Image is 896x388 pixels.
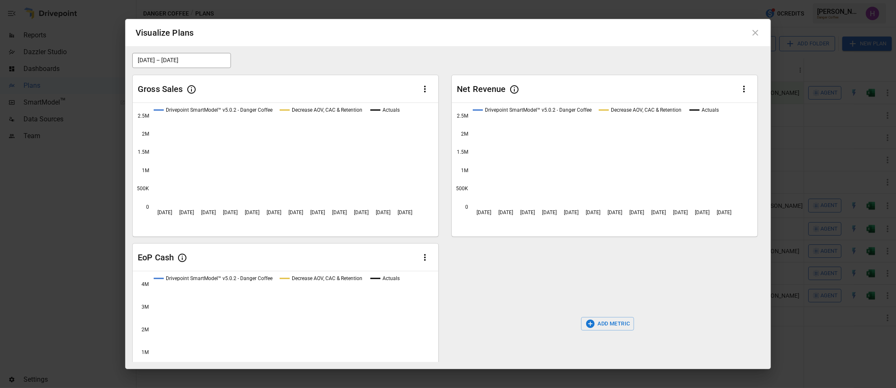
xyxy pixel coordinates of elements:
[245,210,259,215] text: [DATE]
[564,210,579,215] text: [DATE]
[332,210,347,215] text: [DATE]
[292,275,362,281] text: Decrease AOV, CAC & Retention
[456,186,468,192] text: 500K
[142,131,149,137] text: 2M
[465,204,468,210] text: 0
[477,210,491,215] text: [DATE]
[157,210,172,215] text: [DATE]
[702,107,719,113] text: Actuals
[457,113,468,119] text: 2.5M
[136,26,194,39] div: Visualize Plans
[141,281,149,287] text: 4M
[292,107,362,113] text: Decrease AOV, CAC & Retention
[383,107,400,113] text: Actuals
[179,210,194,215] text: [DATE]
[354,210,369,215] text: [DATE]
[398,210,412,215] text: [DATE]
[651,210,666,215] text: [DATE]
[138,252,174,263] div: EoP Cash
[138,84,183,94] div: Gross Sales
[138,149,149,155] text: 1.5M
[695,210,710,215] text: [DATE]
[498,210,513,215] text: [DATE]
[267,210,281,215] text: [DATE]
[133,103,434,236] svg: A chart.
[542,210,557,215] text: [DATE]
[166,107,272,113] text: Drivepoint SmartModel™ v5.0.2 - Danger Coffee
[673,210,688,215] text: [DATE]
[629,210,644,215] text: [DATE]
[376,210,390,215] text: [DATE]
[138,113,149,119] text: 2.5M
[141,350,149,356] text: 1M
[611,107,681,113] text: Decrease AOV, CAC & Retention
[586,210,600,215] text: [DATE]
[310,210,325,215] text: [DATE]
[457,149,468,155] text: 1.5M
[461,131,468,137] text: 2M
[288,210,303,215] text: [DATE]
[201,210,216,215] text: [DATE]
[132,53,231,68] button: [DATE] – [DATE]
[452,103,753,236] svg: A chart.
[141,327,149,333] text: 2M
[383,275,400,281] text: Actuals
[223,210,238,215] text: [DATE]
[717,210,731,215] text: [DATE]
[581,317,634,330] button: ADD METRIC
[142,168,149,173] text: 1M
[137,186,149,192] text: 500K
[457,84,506,94] div: Net Revenue
[146,204,149,210] text: 0
[608,210,622,215] text: [DATE]
[485,107,592,113] text: Drivepoint SmartModel™ v5.0.2 - Danger Coffee
[461,168,468,173] text: 1M
[520,210,535,215] text: [DATE]
[141,304,149,310] text: 3M
[166,275,272,281] text: Drivepoint SmartModel™ v5.0.2 - Danger Coffee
